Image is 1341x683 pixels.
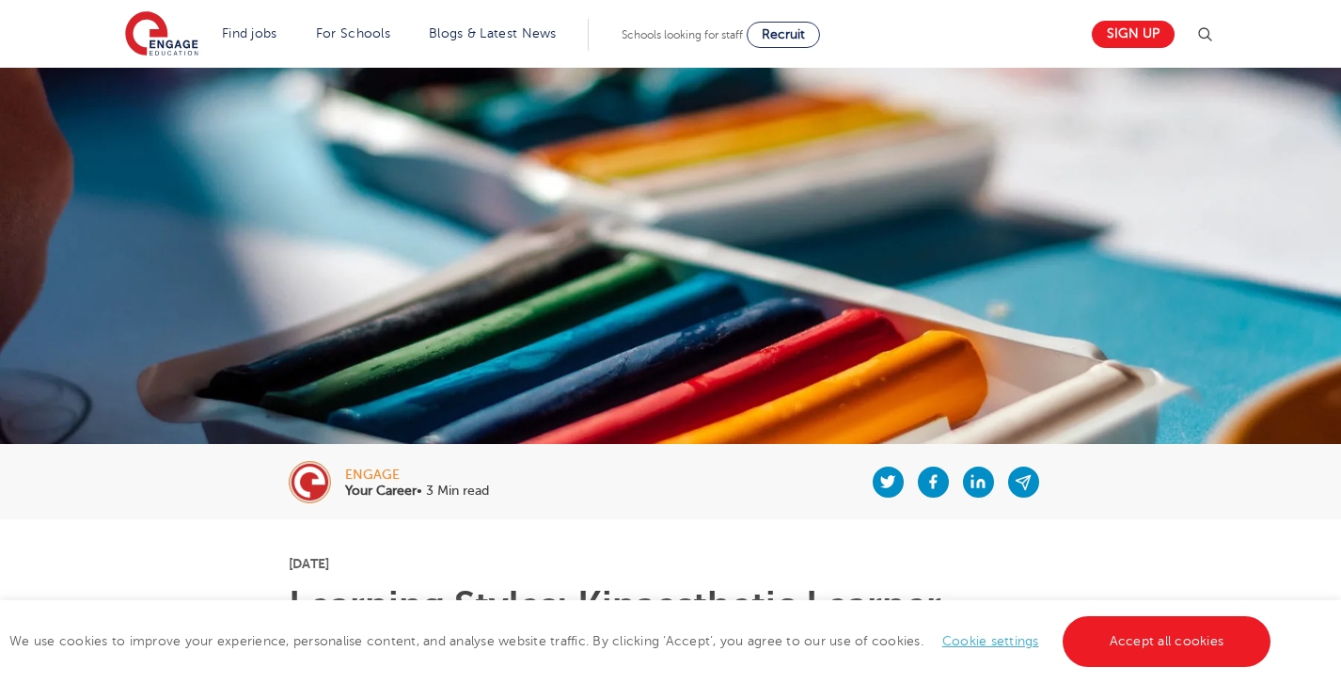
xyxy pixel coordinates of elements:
[9,634,1275,648] span: We use cookies to improve your experience, personalise content, and analyse website traffic. By c...
[429,26,557,40] a: Blogs & Latest News
[345,484,417,498] b: Your Career
[622,28,743,41] span: Schools looking for staff
[747,22,820,48] a: Recruit
[289,587,1053,662] h1: Learning Styles: Kinaesthetic Learner Characteristics – Engage Education |
[1063,616,1271,667] a: Accept all cookies
[125,11,198,58] img: Engage Education
[345,484,489,498] p: • 3 Min read
[289,557,1053,570] p: [DATE]
[762,27,805,41] span: Recruit
[345,469,489,482] div: engage
[1092,21,1175,48] a: Sign up
[222,26,277,40] a: Find jobs
[316,26,390,40] a: For Schools
[942,634,1039,648] a: Cookie settings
